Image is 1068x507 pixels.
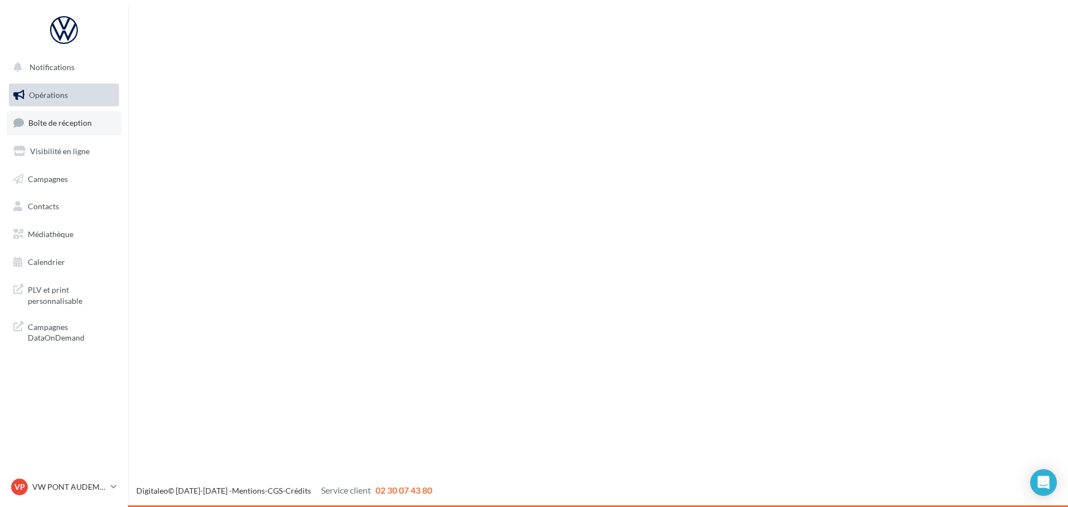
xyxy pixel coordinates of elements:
div: Open Intercom Messenger [1030,469,1057,496]
span: VP [14,481,25,493]
a: Campagnes [7,168,121,191]
a: Opérations [7,83,121,107]
span: Notifications [29,62,75,72]
span: 02 30 07 43 80 [375,485,432,495]
a: Calendrier [7,250,121,274]
span: PLV et print personnalisable [28,282,115,306]
a: Crédits [285,486,311,495]
span: Campagnes DataOnDemand [28,319,115,343]
a: CGS [268,486,283,495]
a: Boîte de réception [7,111,121,135]
span: Campagnes [28,174,68,183]
span: Calendrier [28,257,65,267]
a: Médiathèque [7,223,121,246]
a: Mentions [232,486,265,495]
span: Contacts [28,201,59,211]
button: Notifications [7,56,117,79]
p: VW PONT AUDEMER [32,481,106,493]
a: VP VW PONT AUDEMER [9,476,119,498]
span: © [DATE]-[DATE] - - - [136,486,432,495]
a: PLV et print personnalisable [7,278,121,311]
span: Médiathèque [28,229,73,239]
a: Visibilité en ligne [7,140,121,163]
a: Digitaleo [136,486,168,495]
a: Contacts [7,195,121,218]
span: Visibilité en ligne [30,146,90,156]
span: Service client [321,485,371,495]
span: Boîte de réception [28,118,92,127]
a: Campagnes DataOnDemand [7,315,121,348]
span: Opérations [29,90,68,100]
